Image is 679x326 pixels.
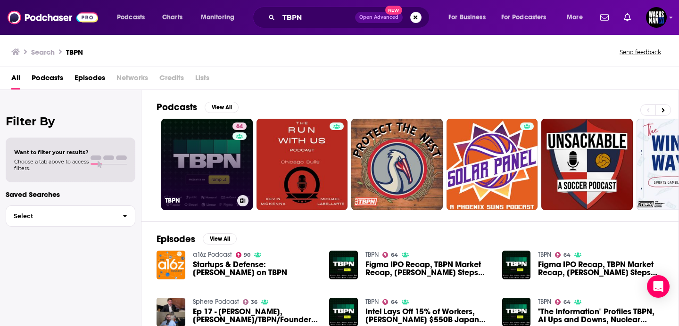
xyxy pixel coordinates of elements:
[251,300,257,304] span: 36
[194,10,247,25] button: open menu
[391,253,398,257] span: 64
[365,298,379,306] a: TBPN
[365,261,491,277] a: Figma IPO Recap, TBPN Market Recap, Ray Dalio Steps Down From Bridgewater, Coinbase Earnings Upda...
[157,233,237,245] a: EpisodesView All
[538,308,663,324] span: "The Information" Profiles TBPN, AI Ups and Downs, Nuclear Regulation | [PERSON_NAME], [PERSON_NA...
[32,70,63,90] a: Podcasts
[646,7,667,28] img: User Profile
[391,300,398,304] span: 64
[193,261,318,277] a: Startups & Defense: Katherine Boyle on TBPN
[161,119,253,210] a: 64TBPN
[31,48,55,57] h3: Search
[165,196,233,204] h3: TBPN
[329,251,358,279] img: Figma IPO Recap, TBPN Market Recap, Ray Dalio Steps Down From Bridgewater, Coinbase Earnings Upda...
[14,149,89,155] span: Want to filter your results?
[382,299,398,305] a: 64
[647,275,670,298] div: Open Intercom Messenger
[382,252,398,258] a: 64
[365,261,491,277] span: Figma IPO Recap, TBPN Market Recap, [PERSON_NAME] Steps Down From Bridgewater, Coinbase Earnings ...
[365,308,491,324] span: Intel Lays Off 15% of Workers, [PERSON_NAME] $550B Japan Investment, [PERSON_NAME] Legacy | Live ...
[555,299,571,305] a: 64
[6,205,135,227] button: Select
[157,101,239,113] a: PodcastsView All
[646,7,667,28] span: Logged in as WachsmanNY
[14,158,89,171] span: Choose a tab above to access filters.
[232,122,247,130] a: 64
[538,308,663,324] a: "The Information" Profiles TBPN, AI Ups and Downs, Nuclear Regulation | Zach Weinberg, Leigh Mari...
[162,11,182,24] span: Charts
[193,308,318,324] a: Ep 17 - John Coogan, Lucy/TBPN/Founders Fund - The Insane State of Nicotine Regulation in the US
[116,70,148,90] span: Networks
[620,9,635,25] a: Show notifications dropdown
[6,190,135,199] p: Saved Searches
[195,70,209,90] span: Lists
[11,70,20,90] a: All
[538,261,663,277] a: Figma IPO Recap, TBPN Market Recap, Ray Dalio Steps Down From Bridgewater, Coinbase Earnings Upda...
[448,11,486,24] span: For Business
[502,251,531,279] img: Figma IPO Recap, TBPN Market Recap, Ray Dalio Steps Down From Bridgewater, Coinbase Earnings Upda...
[110,10,157,25] button: open menu
[495,10,560,25] button: open menu
[538,251,551,259] a: TBPN
[501,11,547,24] span: For Podcasters
[567,11,583,24] span: More
[157,251,185,279] img: Startups & Defense: Katherine Boyle on TBPN
[538,298,551,306] a: TBPN
[563,253,571,257] span: 64
[193,298,239,306] a: Sphere Podcast
[117,11,145,24] span: Podcasts
[201,11,234,24] span: Monitoring
[365,251,379,259] a: TBPN
[646,7,667,28] button: Show profile menu
[203,233,237,244] button: View All
[359,15,398,20] span: Open Advanced
[563,300,571,304] span: 64
[205,102,239,113] button: View All
[157,233,195,245] h2: Episodes
[75,70,105,90] a: Episodes
[193,261,318,277] span: Startups & Defense: [PERSON_NAME] on TBPN
[596,9,613,25] a: Show notifications dropdown
[355,12,403,23] button: Open AdvancedNew
[560,10,595,25] button: open menu
[6,213,115,219] span: Select
[156,10,188,25] a: Charts
[617,48,664,56] button: Send feedback
[159,70,184,90] span: Credits
[236,122,243,131] span: 64
[193,251,232,259] a: a16z Podcast
[6,114,135,128] h2: Filter By
[66,48,83,57] h3: TBPN
[385,6,402,15] span: New
[244,253,250,257] span: 90
[555,252,571,258] a: 64
[279,10,355,25] input: Search podcasts, credits, & more...
[236,252,251,258] a: 90
[8,8,98,26] img: Podchaser - Follow, Share and Rate Podcasts
[262,7,439,28] div: Search podcasts, credits, & more...
[365,308,491,324] a: Intel Lays Off 15% of Workers, Trump's $550B Japan Investment, Hulk Hogan's Legacy | Live TBPN Ta...
[157,101,197,113] h2: Podcasts
[243,299,258,305] a: 36
[193,308,318,324] span: Ep 17 - [PERSON_NAME], [PERSON_NAME]/TBPN/Founders Fund - The Insane State of [MEDICAL_DATA] Regu...
[442,10,497,25] button: open menu
[538,261,663,277] span: Figma IPO Recap, TBPN Market Recap, [PERSON_NAME] Steps Down From Bridgewater, Coinbase Earnings ...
